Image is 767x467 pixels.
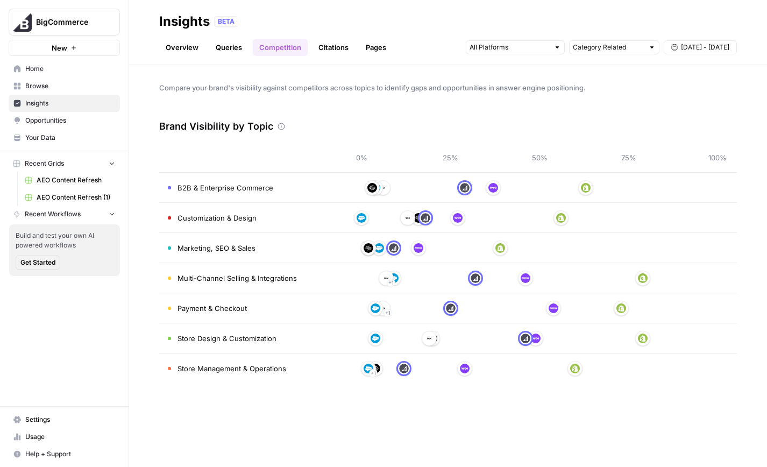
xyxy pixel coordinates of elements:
a: Settings [9,411,120,428]
span: Compare your brand's visibility against competitors across topics to identify gaps and opportunit... [159,82,737,93]
img: onsbemoa9sjln5gpq3z6gl4wfdvr [364,243,373,253]
input: All Platforms [470,42,549,53]
a: Your Data [9,129,120,146]
h3: Brand Visibility by Topic [159,119,273,134]
img: wrtrwb713zz0l631c70900pxqvqh [638,273,648,283]
img: i4x52ilb2nzb0yhdjpwfqj6p8htt [378,303,388,313]
button: New [9,40,120,56]
div: BETA [214,16,238,27]
span: AEO Content Refresh [37,175,115,185]
button: Workspace: BigCommerce [9,9,120,36]
span: AEO Content Refresh (1) [37,193,115,202]
button: [DATE] - [DATE] [664,40,737,54]
img: vjg8j8f7ie2001d75rb53nrco3sn [399,364,409,373]
span: Payment & Checkout [177,303,247,314]
span: Store Management & Operations [177,363,286,374]
span: New [52,43,67,53]
span: + 1 [371,368,376,379]
span: 25% [440,152,461,163]
img: wrtrwb713zz0l631c70900pxqvqh [495,243,505,253]
span: Customization & Design [177,213,257,223]
img: i4x52ilb2nzb0yhdjpwfqj6p8htt [424,334,434,343]
span: [DATE] - [DATE] [681,43,729,52]
img: vjg8j8f7ie2001d75rb53nrco3sn [521,334,530,343]
img: 5s2hzsyr6aawz6jp8vfni8oad6cn [414,243,423,253]
img: onsbemoa9sjln5gpq3z6gl4wfdvr [367,183,377,193]
img: vjg8j8f7ie2001d75rb53nrco3sn [460,183,470,193]
a: Insights [9,95,120,112]
img: vjg8j8f7ie2001d75rb53nrco3sn [446,303,456,313]
span: Settings [25,415,115,424]
a: Competition [253,39,308,56]
span: Help + Support [25,449,115,459]
span: B2B & Enterprise Commerce [177,182,273,193]
img: 5s2hzsyr6aawz6jp8vfni8oad6cn [549,303,558,313]
span: BigCommerce [36,17,101,27]
span: Build and test your own AI powered workflows [16,231,113,250]
span: Usage [25,432,115,442]
a: Usage [9,428,120,445]
span: + 1 [385,308,390,319]
img: onsbemoa9sjln5gpq3z6gl4wfdvr [371,364,380,373]
img: wrtrwb713zz0l631c70900pxqvqh [570,364,580,373]
img: t5ivhg8jor0zzagzc03mug4u0re5 [374,243,384,253]
a: Citations [312,39,355,56]
span: 50% [529,152,550,163]
a: AEO Content Refresh [20,172,120,189]
span: Store Design & Customization [177,333,276,344]
img: 5s2hzsyr6aawz6jp8vfni8oad6cn [453,213,463,223]
img: vjg8j8f7ie2001d75rb53nrco3sn [389,243,399,253]
img: t5ivhg8jor0zzagzc03mug4u0re5 [371,334,380,343]
span: Recent Grids [25,159,64,168]
img: i4x52ilb2nzb0yhdjpwfqj6p8htt [403,213,413,223]
span: Your Data [25,133,115,143]
img: 5s2hzsyr6aawz6jp8vfni8oad6cn [531,334,541,343]
img: 5s2hzsyr6aawz6jp8vfni8oad6cn [488,183,498,193]
img: onsbemoa9sjln5gpq3z6gl4wfdvr [414,213,423,223]
div: Insights [159,13,210,30]
button: Recent Workflows [9,206,120,222]
span: Marketing, SEO & Sales [177,243,255,253]
button: Get Started [16,256,60,270]
a: Pages [359,39,393,56]
img: vjg8j8f7ie2001d75rb53nrco3sn [471,273,480,283]
span: 75% [618,152,640,163]
img: t5ivhg8jor0zzagzc03mug4u0re5 [389,273,399,283]
span: 0% [351,152,372,163]
span: + 1 [388,278,394,288]
span: Multi-Channel Selling & Integrations [177,273,297,284]
img: t5ivhg8jor0zzagzc03mug4u0re5 [357,213,366,223]
img: wrtrwb713zz0l631c70900pxqvqh [616,303,626,313]
span: Recent Workflows [25,209,81,219]
span: 100% [707,152,728,163]
img: BigCommerce Logo [12,12,32,32]
a: Home [9,60,120,77]
img: t5ivhg8jor0zzagzc03mug4u0re5 [371,303,380,313]
button: Help + Support [9,445,120,463]
a: AEO Content Refresh (1) [20,189,120,206]
img: t5ivhg8jor0zzagzc03mug4u0re5 [364,364,373,373]
img: i4x52ilb2nzb0yhdjpwfqj6p8htt [378,183,388,193]
a: Opportunities [9,112,120,129]
span: Browse [25,81,115,91]
img: wrtrwb713zz0l631c70900pxqvqh [581,183,591,193]
a: Browse [9,77,120,95]
img: wrtrwb713zz0l631c70900pxqvqh [556,213,566,223]
span: Home [25,64,115,74]
span: Opportunities [25,116,115,125]
img: i4x52ilb2nzb0yhdjpwfqj6p8htt [381,273,391,283]
input: Category Related [573,42,644,53]
img: 5s2hzsyr6aawz6jp8vfni8oad6cn [521,273,530,283]
a: Overview [159,39,205,56]
img: 5s2hzsyr6aawz6jp8vfni8oad6cn [460,364,470,373]
button: Recent Grids [9,155,120,172]
img: wrtrwb713zz0l631c70900pxqvqh [638,334,648,343]
a: Queries [209,39,248,56]
img: vjg8j8f7ie2001d75rb53nrco3sn [421,213,430,223]
span: Get Started [20,258,55,267]
span: Insights [25,98,115,108]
